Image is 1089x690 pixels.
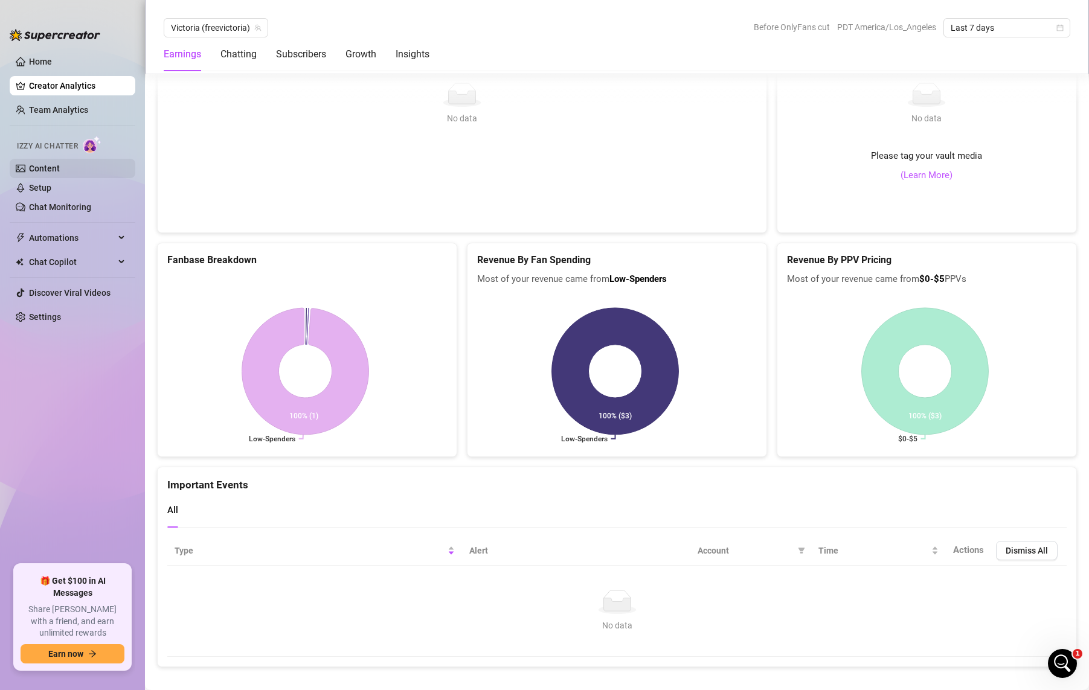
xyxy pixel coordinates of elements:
[59,6,137,15] h1: [PERSON_NAME]
[898,435,917,443] text: $0-$5
[754,18,830,36] span: Before OnlyFans cut
[901,168,952,183] a: (Learn More)
[254,24,262,31] span: team
[276,47,326,62] div: Subscribers
[10,69,232,194] div: Ella says…
[167,467,1067,493] div: Important Events
[1006,546,1048,555] span: Dismiss All
[787,272,1067,287] span: Most of your revenue came from PPVs
[119,89,203,98] span: from 🌟 Supercreator
[29,183,51,193] a: Setup
[175,544,445,557] span: Type
[54,89,119,98] span: [PERSON_NAME]
[345,47,376,62] div: Growth
[29,105,88,115] a: Team Analytics
[21,575,124,599] span: 🎁 Get $100 in AI Messages
[21,644,124,663] button: Earn nowarrow-right
[10,69,232,179] div: Profile image for Ella[PERSON_NAME]from 🌟 SupercreatorHi [PERSON_NAME],Welcome to Supercreator! S...
[837,18,936,36] span: PDT America/Los_Angeles
[25,85,44,104] img: Profile image for Ella
[29,252,115,272] span: Chat Copilot
[919,273,945,284] b: $0-$5
[561,435,608,443] text: Low-Spenders
[57,395,67,405] button: Upload attachment
[818,544,929,557] span: Time
[29,57,52,66] a: Home
[907,112,946,125] div: No data
[871,149,982,164] span: Please tag your vault media
[48,649,83,659] span: Earn now
[16,258,24,266] img: Chat Copilot
[698,544,793,557] span: Account
[477,253,757,267] h5: Revenue By Fan Spending
[951,19,1063,37] span: Last 7 days
[787,253,1067,267] h5: Revenue By PPV Pricing
[38,395,48,405] button: Gif picker
[8,5,31,28] button: go back
[171,19,261,37] span: Victoria (freevictoria)
[29,76,126,95] a: Creator Analytics
[609,273,667,284] b: Low-Spenders
[10,370,231,391] textarea: Message…
[212,5,234,27] div: Close
[396,47,429,62] div: Insights
[16,233,25,243] span: thunderbolt
[29,312,61,322] a: Settings
[29,288,111,298] a: Discover Viral Videos
[1073,649,1082,659] span: 1
[167,536,462,566] th: Type
[88,650,97,658] span: arrow-right
[59,15,112,27] p: Active 9h ago
[10,29,100,41] img: logo-BBDzfeDw.svg
[29,228,115,248] span: Automations
[172,112,752,125] div: No data
[798,547,805,554] span: filter
[249,435,295,443] text: Low-Spenders
[17,141,78,152] span: Izzy AI Chatter
[189,5,212,28] button: Home
[795,541,808,560] span: filter
[167,253,447,267] h5: Fanbase Breakdown
[29,164,60,173] a: Content
[21,604,124,639] span: Share [PERSON_NAME] with a friend, and earn unlimited rewards
[1056,24,1064,31] span: calendar
[167,505,178,516] span: All
[996,541,1058,560] button: Dismiss All
[34,7,54,26] img: Profile image for Ella
[25,113,217,291] div: Hi [PERSON_NAME], Welcome to Supercreator! Since you joined through a friend’s referral, Here’s y...
[220,47,257,62] div: Chatting
[164,47,201,62] div: Earnings
[1048,649,1077,678] iframe: Intercom live chat
[953,545,984,555] span: Actions
[811,536,946,566] th: Time
[77,395,86,405] button: Start recording
[207,391,226,410] button: Send a message…
[83,136,101,153] img: AI Chatter
[462,536,690,566] th: Alert
[29,202,91,212] a: Chat Monitoring
[19,395,28,405] button: Emoji picker
[179,619,1055,632] div: No data
[477,272,757,287] span: Most of your revenue came from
